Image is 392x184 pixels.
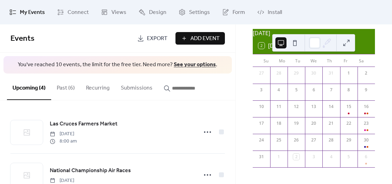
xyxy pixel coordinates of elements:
div: 20 [311,120,317,127]
div: 27 [258,70,265,76]
div: 12 [293,103,299,110]
span: Design [149,8,166,17]
div: 7 [328,87,334,93]
div: Th [322,54,338,67]
span: Install [268,8,282,17]
a: Export [132,32,173,45]
div: 28 [276,70,282,76]
div: 2 [293,154,299,160]
a: Connect [52,3,94,22]
div: 18 [276,120,282,127]
div: 28 [328,137,334,143]
span: Connect [68,8,89,17]
div: 4 [328,154,334,160]
span: Export [147,34,167,43]
div: 21 [328,120,334,127]
div: Tu [290,54,306,67]
div: 6 [311,87,317,93]
div: [DATE] [253,29,375,37]
span: [DATE] [50,130,77,138]
div: 27 [311,137,317,143]
span: You've reached 10 events, the limit for the free tier. Need more? . [10,61,225,69]
a: Design [133,3,172,22]
button: Upcoming (4) [7,74,51,100]
div: 29 [346,137,352,143]
span: Form [233,8,245,17]
button: 2[DATE] [256,41,288,51]
div: 1 [346,70,352,76]
div: Mo [274,54,290,67]
div: 17 [258,120,265,127]
a: Install [252,3,287,22]
span: Settings [189,8,210,17]
div: 3 [258,87,265,93]
div: 6 [363,154,369,160]
div: 3 [311,154,317,160]
div: 5 [346,154,352,160]
div: 2 [363,70,369,76]
div: 30 [311,70,317,76]
div: 23 [363,120,369,127]
div: 9 [363,87,369,93]
div: 30 [363,137,369,143]
a: National Championship Air Races [50,166,131,175]
a: Settings [173,3,215,22]
div: 4 [276,87,282,93]
div: 22 [346,120,352,127]
span: Views [111,8,126,17]
div: 29 [293,70,299,76]
div: Fr [338,54,354,67]
div: 16 [363,103,369,110]
div: 13 [311,103,317,110]
span: 8:00 am [50,138,77,145]
div: 19 [293,120,299,127]
button: Past (6) [51,74,80,99]
a: See your options [174,59,216,70]
a: Form [217,3,250,22]
div: Sa [353,54,369,67]
div: 14 [328,103,334,110]
div: 11 [276,103,282,110]
div: 26 [293,137,299,143]
a: My Events [4,3,50,22]
div: 31 [328,70,334,76]
div: 31 [258,154,265,160]
span: Events [10,31,34,46]
div: 1 [276,154,282,160]
button: Submissions [115,74,158,99]
span: Las Cruces Farmers Market [50,120,117,128]
div: 15 [346,103,352,110]
div: 10 [258,103,265,110]
div: Su [258,54,274,67]
div: We [306,54,322,67]
span: My Events [20,8,45,17]
button: Recurring [80,74,115,99]
div: 24 [258,137,265,143]
div: 5 [293,87,299,93]
div: 8 [346,87,352,93]
a: Views [96,3,132,22]
a: Las Cruces Farmers Market [50,120,117,129]
div: 25 [276,137,282,143]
